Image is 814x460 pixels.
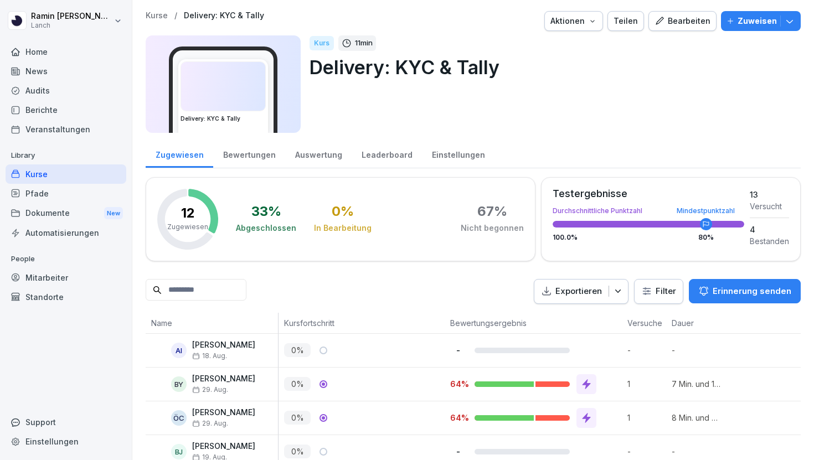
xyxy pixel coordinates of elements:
[450,446,466,457] p: -
[192,442,255,451] p: [PERSON_NAME]
[31,12,112,21] p: Ramin [PERSON_NAME]
[171,376,187,392] div: BY
[672,446,722,457] p: -
[461,223,524,234] div: Nicht begonnen
[251,205,281,218] div: 33 %
[184,11,264,20] a: Delivery: KYC & Tally
[672,317,716,329] p: Dauer
[544,11,603,31] button: Aktionen
[422,139,494,168] a: Einstellungen
[750,189,789,200] div: 13
[655,15,710,27] div: Bearbeiten
[181,115,266,123] h3: Delivery: KYC & Tally
[6,184,126,203] a: Pfade
[672,412,722,423] p: 8 Min. und 6 Sek.
[648,11,717,31] button: Bearbeiten
[477,205,507,218] div: 67 %
[310,53,792,81] p: Delivery: KYC & Tally
[553,208,744,214] div: Durchschnittliche Punktzahl
[750,235,789,247] div: Bestanden
[450,317,616,329] p: Bewertungsergebnis
[627,378,666,390] p: 1
[171,410,187,426] div: ÖC
[146,139,213,168] a: Zugewiesen
[635,280,683,303] button: Filter
[550,15,597,27] div: Aktionen
[627,446,666,457] p: -
[192,340,255,350] p: [PERSON_NAME]
[104,207,123,220] div: New
[750,224,789,235] div: 4
[310,36,334,50] div: Kurs
[641,286,676,297] div: Filter
[174,11,177,20] p: /
[332,205,354,218] div: 0 %
[677,208,735,214] div: Mindestpunktzahl
[721,11,801,31] button: Zuweisen
[672,378,722,390] p: 7 Min. und 13 Sek.
[6,287,126,307] a: Standorte
[698,234,714,241] div: 80 %
[314,223,372,234] div: In Bearbeitung
[6,250,126,268] p: People
[285,139,352,168] a: Auswertung
[192,374,255,384] p: [PERSON_NAME]
[284,445,311,458] p: 0 %
[750,200,789,212] div: Versucht
[713,285,791,297] p: Erinnerung senden
[6,203,126,224] a: DokumenteNew
[6,268,126,287] a: Mitarbeiter
[236,223,296,234] div: Abgeschlossen
[627,317,661,329] p: Versuche
[171,444,187,459] div: BJ
[607,11,644,31] button: Teilen
[6,432,126,451] a: Einstellungen
[6,42,126,61] a: Home
[672,344,722,356] p: -
[450,345,466,355] p: -
[6,100,126,120] a: Berichte
[192,420,228,427] span: 29. Aug.
[6,120,126,139] a: Veranstaltungen
[6,203,126,224] div: Dokumente
[192,408,255,417] p: [PERSON_NAME]
[6,147,126,164] p: Library
[450,379,466,389] p: 64%
[284,317,439,329] p: Kursfortschritt
[450,412,466,423] p: 64%
[192,352,227,360] span: 18. Aug.
[6,164,126,184] a: Kurse
[352,139,422,168] a: Leaderboard
[738,15,777,27] p: Zuweisen
[31,22,112,29] p: Lanch
[614,15,638,27] div: Teilen
[6,81,126,100] div: Audits
[627,412,666,423] p: 1
[6,61,126,81] a: News
[284,411,311,425] p: 0 %
[284,343,311,357] p: 0 %
[146,11,168,20] a: Kurse
[689,279,801,303] button: Erinnerung senden
[534,279,628,304] button: Exportieren
[553,189,744,199] div: Testergebnisse
[555,285,602,298] p: Exportieren
[171,343,187,358] div: AI
[213,139,285,168] a: Bewertungen
[284,377,311,391] p: 0 %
